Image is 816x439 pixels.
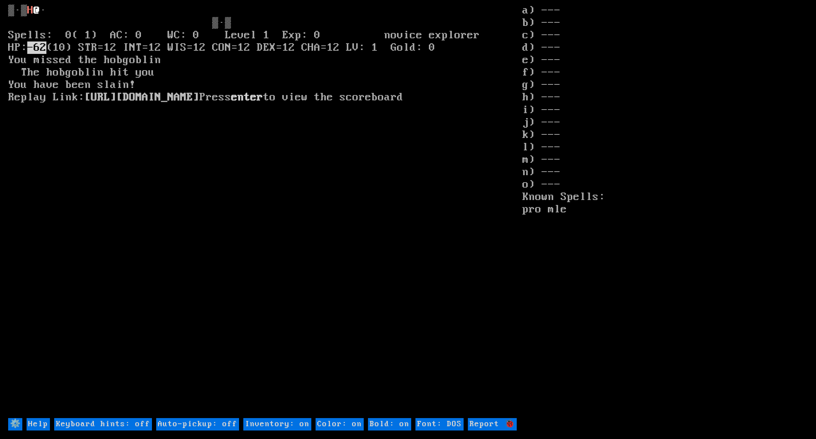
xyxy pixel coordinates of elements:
[156,418,239,430] input: Auto-pickup: off
[243,418,311,430] input: Inventory: on
[27,41,46,54] mark: -62
[34,4,40,17] font: @
[27,4,34,17] font: H
[231,91,263,104] b: enter
[415,418,464,430] input: Font: DOS
[85,91,199,104] a: [URL][DOMAIN_NAME]
[522,4,808,417] stats: a) --- b) --- c) --- d) --- e) --- f) --- g) --- h) --- i) --- j) --- k) --- l) --- m) --- n) ---...
[27,418,50,430] input: Help
[8,4,522,417] larn: ▒·▒ · ▒·▒ Spells: 0( 1) AC: 0 WC: 0 Level 1 Exp: 0 novice explorer HP: (10) STR=12 INT=12 WIS=12 ...
[468,418,517,430] input: Report 🐞
[54,418,152,430] input: Keyboard hints: off
[316,418,364,430] input: Color: on
[368,418,411,430] input: Bold: on
[8,418,22,430] input: ⚙️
